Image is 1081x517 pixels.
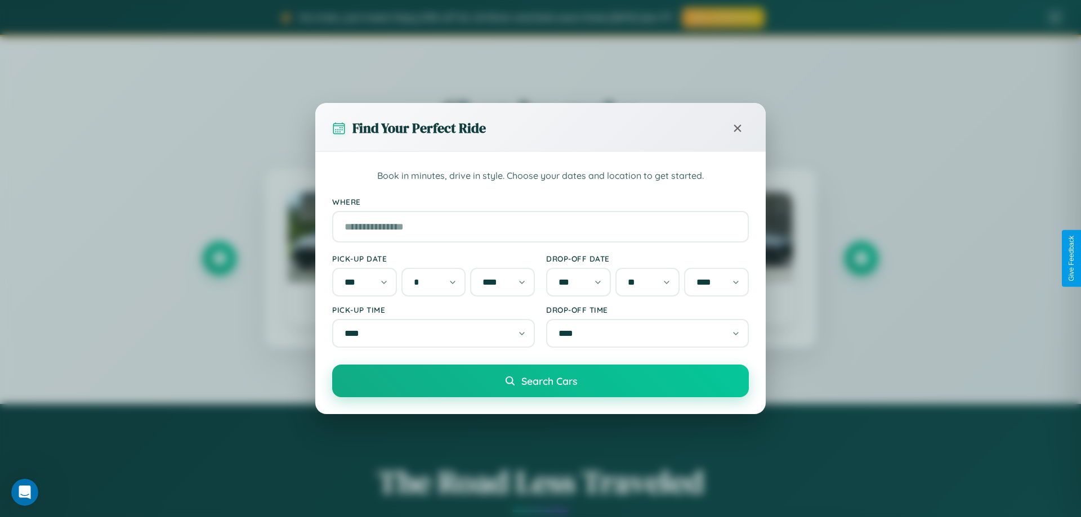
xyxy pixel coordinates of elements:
[521,375,577,387] span: Search Cars
[546,305,749,314] label: Drop-off Time
[546,254,749,263] label: Drop-off Date
[332,169,749,183] p: Book in minutes, drive in style. Choose your dates and location to get started.
[332,365,749,397] button: Search Cars
[352,119,486,137] h3: Find Your Perfect Ride
[332,197,749,206] label: Where
[332,305,535,314] label: Pick-up Time
[332,254,535,263] label: Pick-up Date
